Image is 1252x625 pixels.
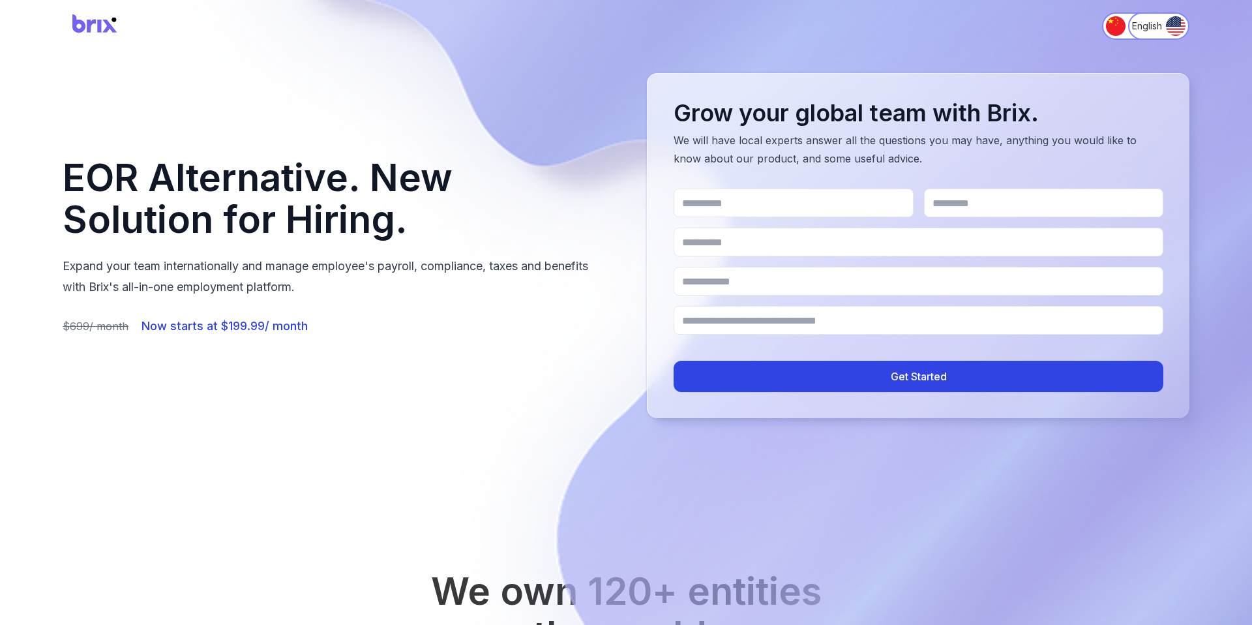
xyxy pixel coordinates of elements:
img: 简体中文 [1106,16,1125,36]
input: Where is the business established? [674,306,1163,335]
h2: Grow your global team with Brix. [674,100,1163,126]
input: Last Name [924,189,1164,217]
span: Now starts at $199.99/ month [142,318,308,334]
input: Work email [674,228,1163,256]
input: Company name [674,267,1163,296]
div: Lead capture form [647,73,1189,418]
img: Brix Logo [63,9,128,44]
p: We will have local experts answer all the questions you may have, anything you would like to know... [674,131,1163,168]
span: $699/ month [63,318,128,334]
h1: EOR Alternative. New Solution for Hiring. [63,157,605,241]
img: English [1166,16,1185,36]
p: Expand your team internationally and manage employee's payroll, compliance, taxes and benefits wi... [63,256,605,297]
span: English [1132,20,1162,33]
button: Switch to 简体中文 [1102,12,1170,40]
button: Get Started [674,361,1163,392]
input: First Name [674,189,914,217]
button: Switch to English [1128,12,1189,40]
